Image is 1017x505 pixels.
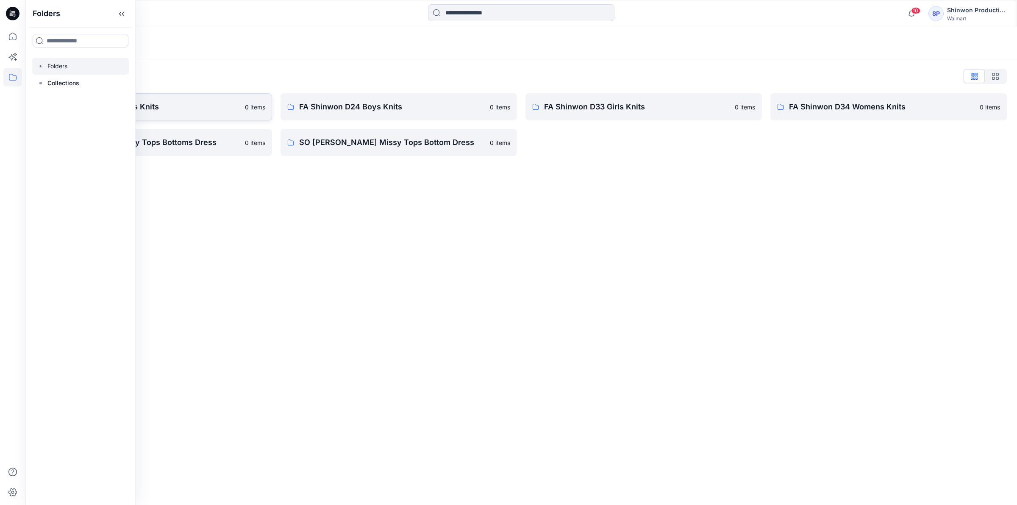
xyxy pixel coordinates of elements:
p: Scoop _Shinwon Missy Tops Bottoms Dress [54,137,240,148]
p: 0 items [980,103,1000,112]
span: 10 [911,7,920,14]
p: FA Shinwon D34 Womens Knits [789,101,975,113]
p: Collections [47,78,79,88]
a: FA Shinwon D24 Boys Knits0 items [281,93,517,120]
a: FA Shinwon D23 Mens Knits0 items [36,93,272,120]
div: SP [928,6,944,21]
p: 0 items [490,138,510,147]
p: 0 items [490,103,510,112]
p: FA Shinwon D33 Girls Knits [544,101,730,113]
div: Walmart [947,15,1006,22]
p: FA Shinwon D23 Mens Knits [54,101,240,113]
p: SO [PERSON_NAME] Missy Tops Bottom Dress [299,137,485,148]
a: SO [PERSON_NAME] Missy Tops Bottom Dress0 items [281,129,517,156]
p: FA Shinwon D24 Boys Knits [299,101,485,113]
div: Shinwon Production Shinwon Production [947,5,1006,15]
p: 0 items [245,138,265,147]
p: 0 items [735,103,755,112]
a: FA Shinwon D34 Womens Knits0 items [770,93,1007,120]
a: Scoop _Shinwon Missy Tops Bottoms Dress0 items [36,129,272,156]
p: 0 items [245,103,265,112]
a: FA Shinwon D33 Girls Knits0 items [525,93,762,120]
